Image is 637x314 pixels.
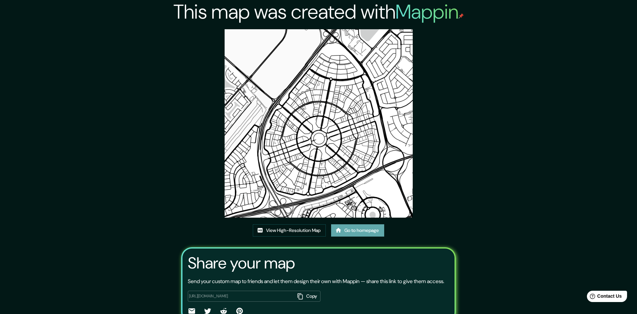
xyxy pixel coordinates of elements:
img: created-map [225,29,413,218]
iframe: Help widget launcher [578,288,630,307]
p: Send your custom map to friends and let them design their own with Mappin — share this link to gi... [188,277,444,285]
a: View High-Resolution Map [253,224,326,237]
button: Copy [295,291,320,302]
img: mappin-pin [459,13,464,19]
h3: Share your map [188,254,295,272]
a: Go to homepage [331,224,384,237]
